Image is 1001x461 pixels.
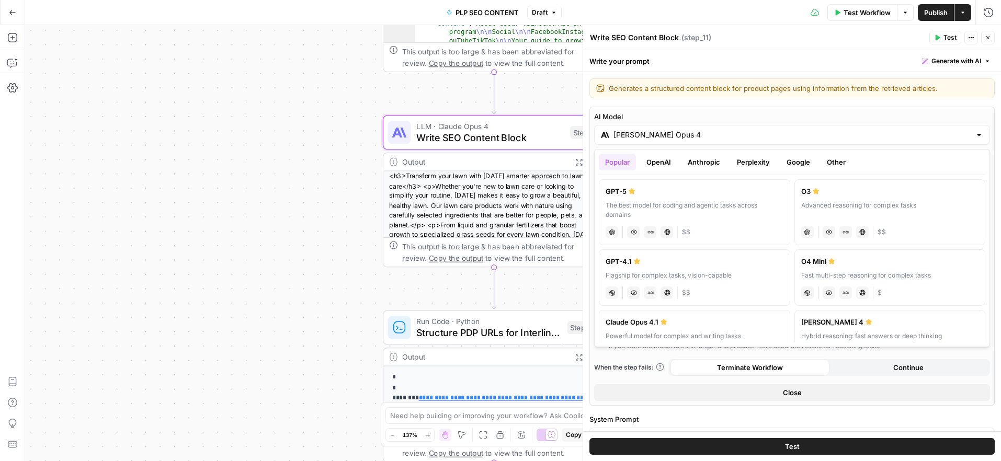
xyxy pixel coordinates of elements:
span: Close [783,387,802,398]
span: Copy the output [429,449,483,457]
div: Advanced reasoning for complex tasks [801,201,979,220]
span: Run Code · Python [416,315,561,327]
button: Copy [562,428,586,442]
div: [PERSON_NAME] 4 [801,317,979,327]
div: The best model for coding and agentic tasks across domains [606,201,783,220]
input: Select a model [613,130,971,140]
span: Test [785,441,800,452]
button: Publish [918,4,954,21]
div: GPT-5 [606,186,783,197]
textarea: Write SEO Content Block [590,32,679,43]
div: GPT-4.1 [606,256,783,267]
span: Terminate Workflow [717,362,783,373]
span: Cost tier [878,288,882,297]
span: 137% [403,431,417,439]
button: Popular [599,154,636,170]
a: When the step fails: [594,363,664,372]
button: Continue [829,359,988,376]
button: OpenAI [640,154,677,170]
span: Structure PDP URLs for Interlinking [416,326,561,340]
div: O3 [801,186,979,197]
div: LLM · Claude Opus 4Write SEO Content BlockStep 11Output<h3>Transform your lawn with [DATE] smarte... [383,115,605,267]
div: O4 Mini [801,256,979,267]
span: Cost tier [682,288,690,297]
button: Perplexity [731,154,776,170]
button: Other [821,154,852,170]
g: Edge from step_11 to step_52 [492,267,496,309]
label: AI Model [594,111,990,122]
span: Generate with AI [931,56,981,66]
span: Copy the output [429,59,483,67]
span: PLP SEO CONTENT [456,7,519,18]
span: Copy the output [429,253,483,262]
button: Draft [527,6,562,19]
span: Test [943,33,957,42]
button: Close [594,384,990,401]
div: Flagship for complex tasks, vision-capable [606,271,783,280]
div: This output is too large & has been abbreviated for review. to view the full content. [402,241,599,264]
div: Powerful model for complex and writing tasks [606,331,783,341]
div: Claude Opus 4.1 [606,317,783,327]
div: Step 11 [570,126,599,139]
button: Test [589,438,995,455]
g: Edge from step_25 to step_11 [492,72,496,114]
div: Hybrid reasoning: fast answers or deep thinking [801,331,979,341]
button: Test Workflow [827,4,897,21]
div: Write your prompt [583,50,1001,72]
button: Google [780,154,816,170]
span: ( step_11 ) [681,32,711,43]
div: Output [402,351,566,363]
span: Continue [893,362,924,373]
span: LLM · Claude Opus 4 [416,120,564,132]
div: Step 52 [567,321,599,334]
span: Test Workflow [844,7,891,18]
button: Anthropic [681,154,726,170]
span: Cost tier [878,227,886,237]
div: This output is too large & has been abbreviated for review. to view the full content. [402,436,599,459]
span: Publish [924,7,948,18]
span: Draft [532,8,548,17]
button: PLP SEO CONTENT [440,4,525,21]
span: Copy [566,430,582,440]
span: Cost tier [682,227,690,237]
button: Generate with AI [918,54,995,68]
textarea: Generates a structured content block for product pages using information from the retrieved artic... [609,83,988,94]
div: Output [402,156,566,168]
div: This output is too large & has been abbreviated for review. to view the full content. [402,45,599,68]
button: Test [929,31,961,44]
div: Fast multi-step reasoning for complex tasks [801,271,979,280]
label: System Prompt [589,414,995,424]
span: Write SEO Content Block [416,130,564,144]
